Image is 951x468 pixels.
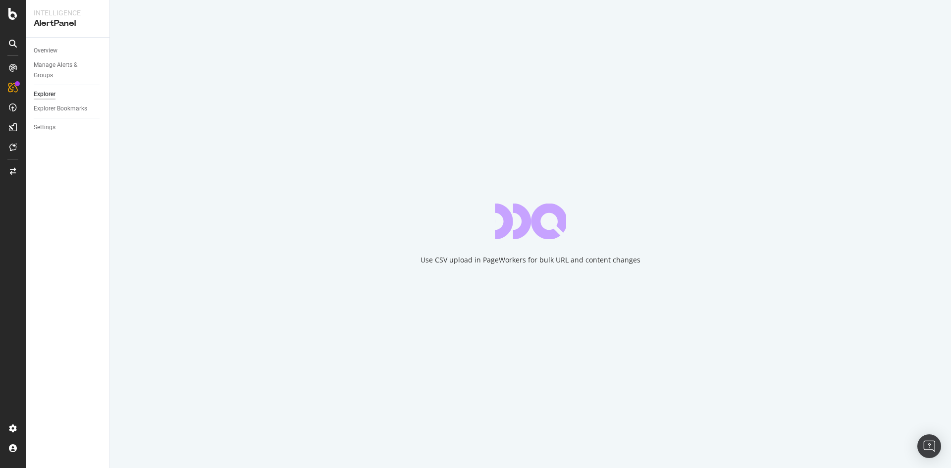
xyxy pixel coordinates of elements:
div: AlertPanel [34,18,102,29]
div: Open Intercom Messenger [917,434,941,458]
div: animation [495,204,566,239]
div: Settings [34,122,55,133]
div: Overview [34,46,57,56]
a: Manage Alerts & Groups [34,60,103,81]
a: Overview [34,46,103,56]
a: Explorer [34,89,103,100]
a: Explorer Bookmarks [34,104,103,114]
div: Intelligence [34,8,102,18]
div: Use CSV upload in PageWorkers for bulk URL and content changes [421,255,640,265]
div: Explorer [34,89,55,100]
div: Manage Alerts & Groups [34,60,93,81]
a: Settings [34,122,103,133]
div: Explorer Bookmarks [34,104,87,114]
